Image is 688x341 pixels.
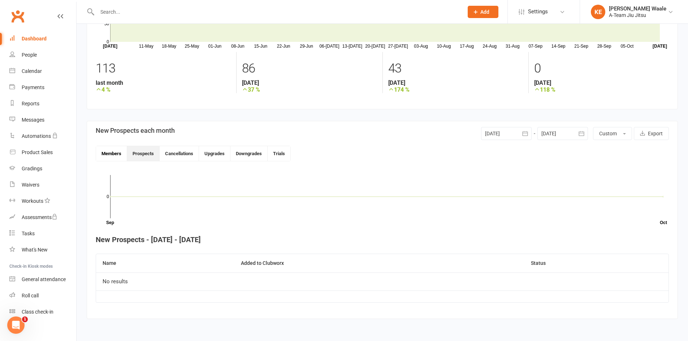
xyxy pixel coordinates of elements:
a: Payments [9,79,76,96]
strong: [DATE] [242,79,377,86]
a: General attendance kiosk mode [9,271,76,288]
strong: 174 % [388,86,523,93]
div: 43 [388,58,523,79]
strong: 118 % [534,86,669,93]
h3: New Prospects each month [96,127,175,134]
span: Custom [599,131,617,136]
a: Assessments [9,209,76,226]
div: Assessments [22,214,57,220]
button: Export [634,127,669,140]
div: Calendar [22,68,42,74]
div: General attendance [22,276,66,282]
button: Upgrades [199,146,230,161]
div: People [22,52,37,58]
button: Downgrades [230,146,268,161]
span: Settings [528,4,548,20]
div: Messages [22,117,44,123]
a: What's New [9,242,76,258]
span: Add [480,9,489,15]
strong: [DATE] [534,79,669,86]
a: Clubworx [9,7,27,25]
th: Added to Clubworx [234,254,524,272]
div: A-Team Jiu Jitsu [609,12,666,18]
a: Calendar [9,63,76,79]
th: Name [96,254,234,272]
h4: New Prospects - [DATE] - [DATE] [96,236,669,244]
div: Waivers [22,182,39,188]
span: 1 [22,316,28,322]
a: Dashboard [9,31,76,47]
a: Messages [9,112,76,128]
strong: 4 % [96,86,231,93]
button: Cancellations [160,146,199,161]
button: Trials [268,146,290,161]
a: Product Sales [9,144,76,161]
div: Gradings [22,166,42,171]
button: Custom [593,127,632,140]
div: Class check-in [22,309,53,315]
td: No results [96,272,668,290]
a: Waivers [9,177,76,193]
strong: last month [96,79,231,86]
a: Reports [9,96,76,112]
a: Class kiosk mode [9,304,76,320]
div: 0 [534,58,669,79]
div: Roll call [22,293,39,298]
div: [PERSON_NAME] Waale [609,5,666,12]
div: Tasks [22,231,35,236]
div: Dashboard [22,36,47,41]
div: Payments [22,84,44,90]
div: Reports [22,101,39,106]
div: 113 [96,58,231,79]
iframe: Intercom live chat [7,316,25,334]
a: Automations [9,128,76,144]
button: Add [468,6,498,18]
div: Automations [22,133,51,139]
a: Tasks [9,226,76,242]
div: 86 [242,58,377,79]
strong: 37 % [242,86,377,93]
div: KE [591,5,605,19]
a: People [9,47,76,63]
a: Workouts [9,193,76,209]
th: Status [524,254,668,272]
a: Roll call [9,288,76,304]
div: Product Sales [22,149,53,155]
div: What's New [22,247,48,253]
input: Search... [95,7,458,17]
div: Workouts [22,198,43,204]
button: Prospects [127,146,160,161]
a: Gradings [9,161,76,177]
button: Members [96,146,127,161]
strong: [DATE] [388,79,523,86]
